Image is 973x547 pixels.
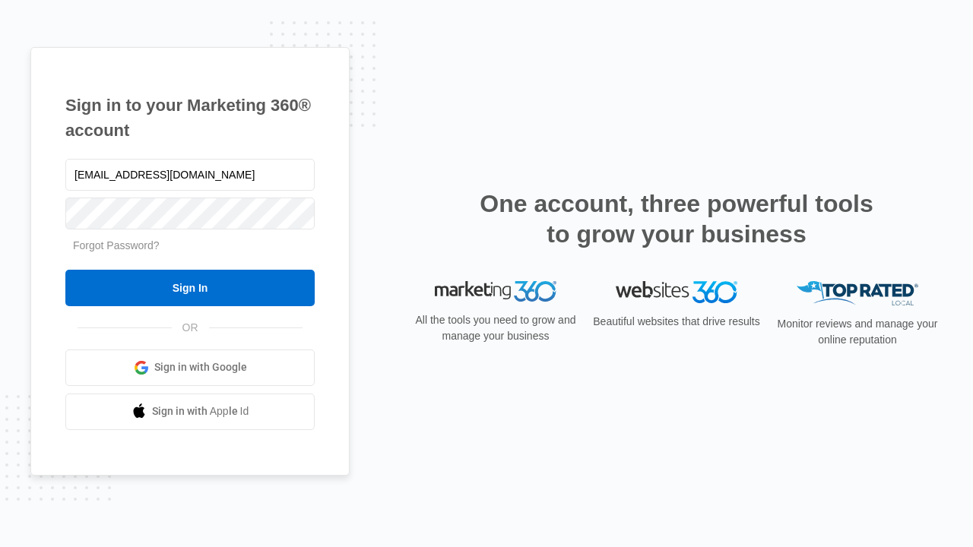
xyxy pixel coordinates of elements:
[435,281,556,302] img: Marketing 360
[591,314,762,330] p: Beautiful websites that drive results
[73,239,160,251] a: Forgot Password?
[772,316,943,348] p: Monitor reviews and manage your online reputation
[65,349,315,386] a: Sign in with Google
[152,403,249,419] span: Sign in with Apple Id
[172,320,209,336] span: OR
[65,93,315,143] h1: Sign in to your Marketing 360® account
[65,159,315,191] input: Email
[616,281,737,303] img: Websites 360
[797,281,918,306] img: Top Rated Local
[154,359,247,375] span: Sign in with Google
[65,394,315,430] a: Sign in with Apple Id
[475,188,878,249] h2: One account, three powerful tools to grow your business
[65,270,315,306] input: Sign In
[410,312,581,344] p: All the tools you need to grow and manage your business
